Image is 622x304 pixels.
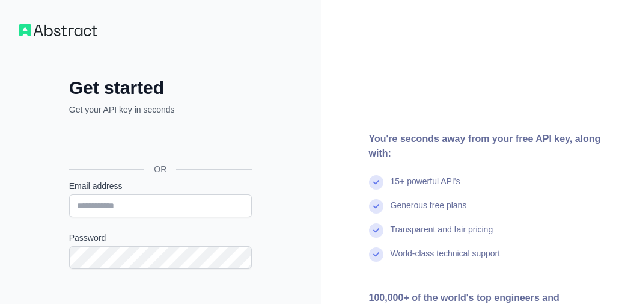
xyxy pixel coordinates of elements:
iframe: Sign in with Google Button [63,129,255,155]
img: check mark [369,175,383,190]
p: Get your API key in seconds [69,104,252,116]
div: 15+ powerful API's [391,175,460,199]
img: check mark [369,247,383,262]
div: Generous free plans [391,199,467,223]
img: Workflow [19,24,97,36]
div: You're seconds away from your free API key, along with: [369,132,603,161]
img: check mark [369,223,383,238]
h2: Get started [69,77,252,99]
label: Email address [69,180,252,192]
div: Transparent and fair pricing [391,223,493,247]
img: check mark [369,199,383,214]
div: World-class technical support [391,247,501,271]
label: Password [69,232,252,244]
span: OR [144,163,176,175]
